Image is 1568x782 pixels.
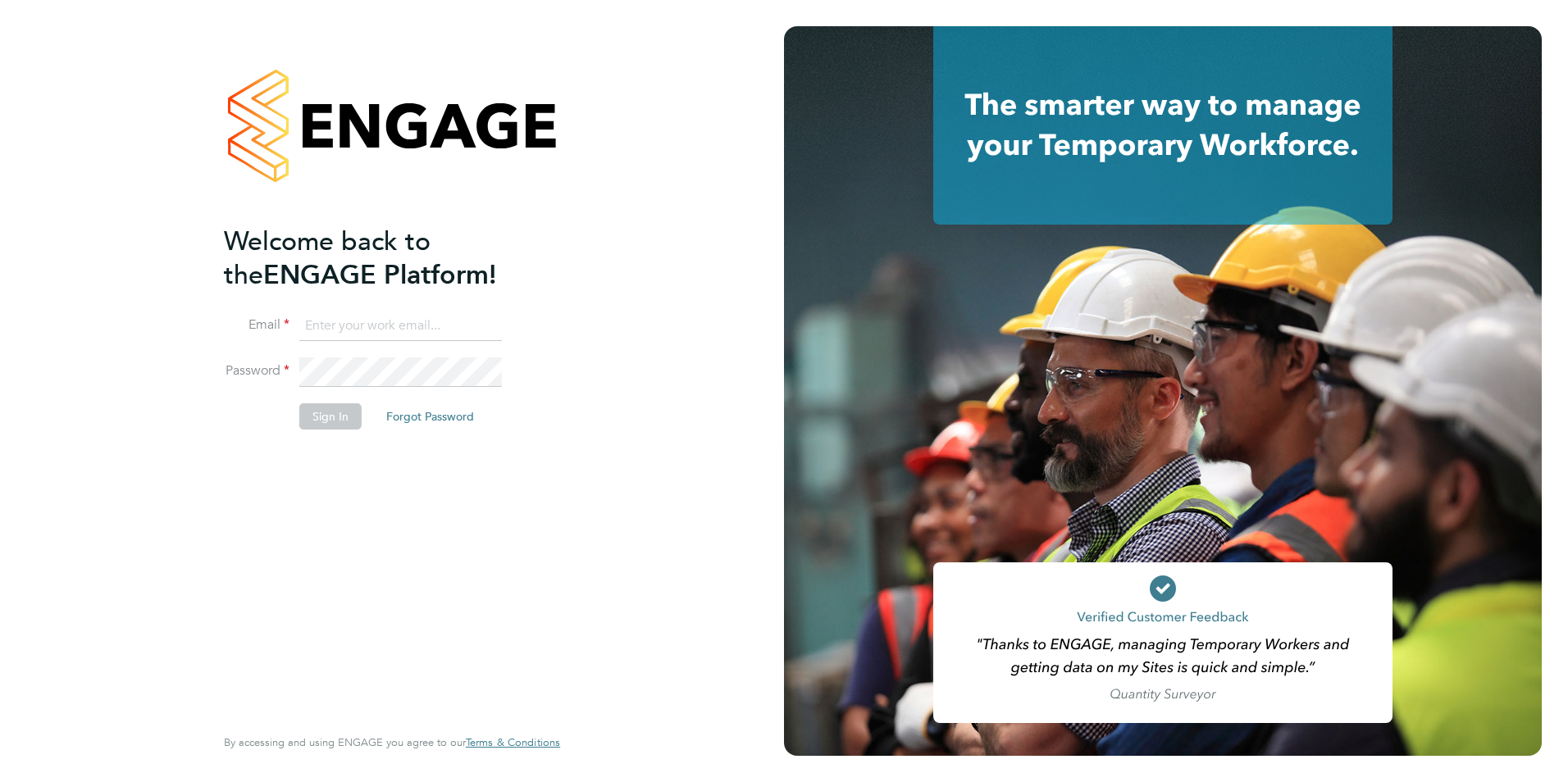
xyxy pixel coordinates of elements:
span: By accessing and using ENGAGE you agree to our [224,735,560,749]
button: Sign In [299,403,362,430]
input: Enter your work email... [299,311,502,341]
h2: ENGAGE Platform! [224,225,544,292]
a: Terms & Conditions [466,736,560,749]
button: Forgot Password [373,403,487,430]
span: Welcome back to the [224,225,431,291]
label: Password [224,362,289,380]
label: Email [224,316,289,334]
